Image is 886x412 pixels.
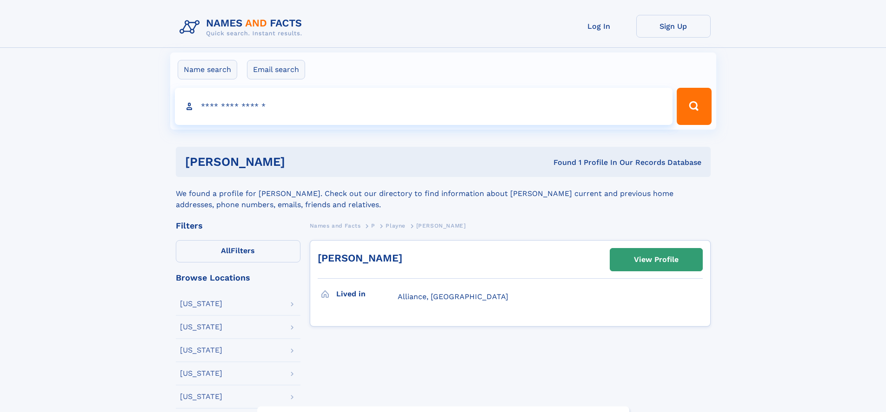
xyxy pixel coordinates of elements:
span: All [221,246,231,255]
span: Alliance, [GEOGRAPHIC_DATA] [398,292,508,301]
input: search input [175,88,673,125]
a: Names and Facts [310,220,361,231]
a: Sign Up [636,15,711,38]
span: [PERSON_NAME] [416,222,466,229]
div: [US_STATE] [180,393,222,400]
div: Found 1 Profile In Our Records Database [419,157,701,168]
button: Search Button [677,88,711,125]
a: View Profile [610,249,702,271]
a: Playne [386,220,406,231]
div: We found a profile for [PERSON_NAME]. Check out our directory to find information about [PERSON_N... [176,177,711,210]
label: Name search [178,60,237,79]
a: Log In [562,15,636,38]
div: [US_STATE] [180,323,222,331]
div: [US_STATE] [180,347,222,354]
div: [US_STATE] [180,370,222,377]
a: [PERSON_NAME] [318,252,402,264]
img: Logo Names and Facts [176,15,310,40]
span: Playne [386,222,406,229]
span: P [371,222,375,229]
label: Email search [247,60,305,79]
a: P [371,220,375,231]
h3: Lived in [336,286,398,302]
div: Filters [176,222,300,230]
div: [US_STATE] [180,300,222,307]
div: View Profile [634,249,679,270]
h1: [PERSON_NAME] [185,156,420,168]
label: Filters [176,240,300,262]
div: Browse Locations [176,274,300,282]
